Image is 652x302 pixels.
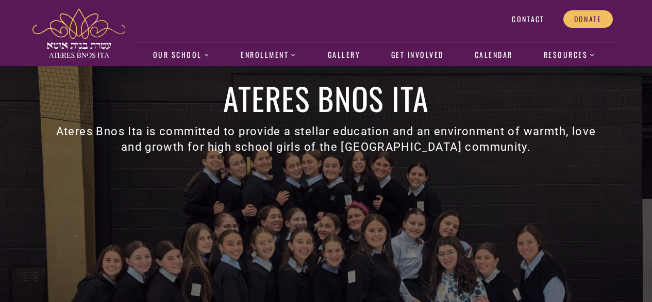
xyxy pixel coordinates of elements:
[236,43,302,67] a: Enrollment
[538,43,601,67] a: Resources
[563,10,613,28] a: Donate
[469,43,518,67] a: Calendar
[501,10,555,28] a: Contact
[512,14,544,24] span: Contact
[386,43,449,67] a: Get Involved
[49,124,604,155] h3: Ateres Bnos Ita is committed to provide a stellar education and an environment of warmth, love an...
[574,14,602,24] span: Donate
[147,43,215,67] a: Our School
[32,8,125,58] img: ateres
[49,83,604,114] h1: Ateres Bnos Ita
[322,43,365,67] a: Gallery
